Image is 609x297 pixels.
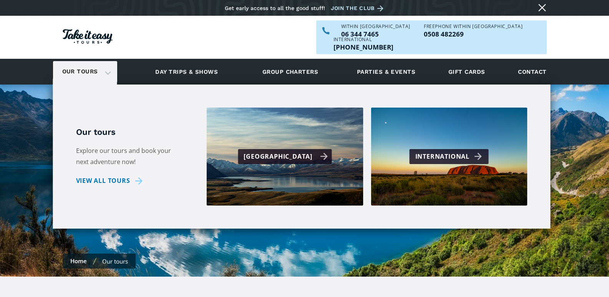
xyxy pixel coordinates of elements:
a: Join the club [331,3,386,13]
a: Contact [514,61,550,82]
a: [GEOGRAPHIC_DATA] [207,108,363,206]
p: Explore our tours and book your next adventure now! [76,145,184,168]
a: Home [70,257,87,265]
h5: Our tours [76,127,184,138]
a: Call us freephone within NZ on 0508482269 [424,31,523,37]
a: Parties & events [353,61,419,82]
a: International [371,108,528,206]
nav: Our tours [53,85,551,229]
p: 0508 482269 [424,31,523,37]
div: Our tours [53,61,117,82]
div: International [334,37,393,42]
a: Call us within NZ on 063447465 [341,31,410,37]
img: Take it easy Tours logo [63,29,113,44]
a: View all tours [76,175,146,186]
div: Freephone WITHIN [GEOGRAPHIC_DATA] [424,24,523,29]
div: Our tours [102,257,128,265]
a: Day trips & shows [146,61,227,82]
div: [GEOGRAPHIC_DATA] [244,151,328,162]
a: Homepage [63,25,113,50]
p: [PHONE_NUMBER] [334,44,393,50]
div: WITHIN [GEOGRAPHIC_DATA] [341,24,410,29]
p: 06 344 7465 [341,31,410,37]
div: International [415,151,485,162]
a: Our tours [56,63,104,81]
a: Call us outside of NZ on +6463447465 [334,44,393,50]
div: Get early access to all the good stuff! [225,5,325,11]
nav: breadcrumbs [63,254,136,269]
a: Gift cards [445,61,489,82]
a: Close message [536,2,548,14]
a: Group charters [253,61,328,82]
